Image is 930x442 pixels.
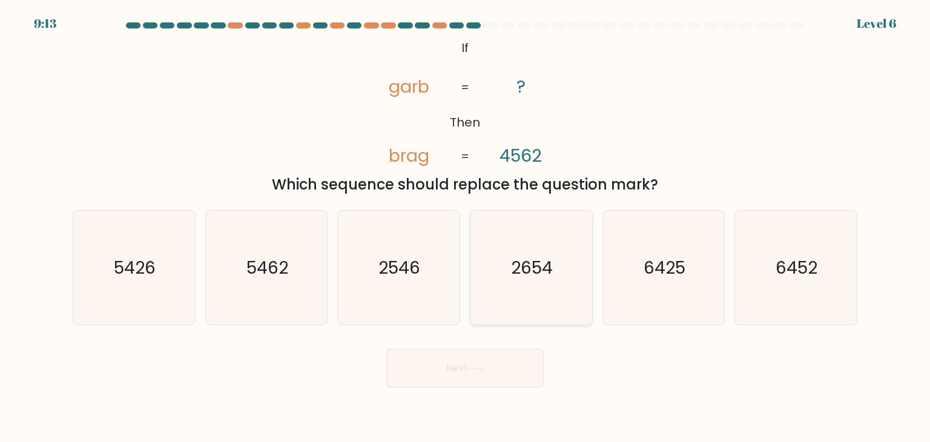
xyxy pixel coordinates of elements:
[357,36,573,169] svg: @import url('[URL][DOMAIN_NAME]);
[246,256,288,280] text: 5462
[857,15,896,33] div: Level 6
[461,39,469,56] tspan: If
[114,256,156,280] text: 5426
[379,256,421,280] text: 2546
[500,143,542,168] tspan: 4562
[644,256,685,280] text: 6425
[776,256,818,280] text: 6452
[450,114,480,131] tspan: Then
[34,15,56,33] div: 9:13
[516,74,526,99] tspan: ?
[80,174,850,196] div: Which sequence should replace the question mark?
[389,143,429,168] tspan: brag
[461,79,469,96] tspan: =
[512,256,553,280] text: 2654
[386,349,544,388] button: Next
[461,148,469,165] tspan: =
[389,74,429,99] tspan: garb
